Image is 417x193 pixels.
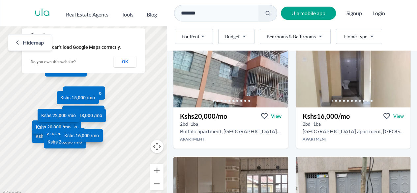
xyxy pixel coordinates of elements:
img: 2 bedroom Apartment for rent - Kshs 20,000/mo - in Donholm in Buffalo Court, Nairobi, Kenya, Nair... [173,43,288,108]
span: This page can't load Google Maps correctly. [30,45,121,50]
span: Kshs 22,000 /mo [41,113,76,119]
h5: 1 bathrooms [313,121,321,127]
button: Home Type [336,29,382,44]
a: Kshs 15,000 /mo [62,106,104,119]
button: Zoom out [150,177,164,190]
span: Kshs 19,500 /mo [67,90,102,96]
button: Real Estate Agents [66,8,108,18]
span: Bedrooms & Bathrooms [267,33,316,40]
h2: Tools [122,11,134,18]
h4: Apartment [173,137,288,142]
h3: Kshs 16,000 /mo [303,112,350,121]
a: Kshs 13,500 /mo [32,130,74,143]
span: Signup [346,7,362,20]
span: Budget [225,33,240,40]
span: Kshs 16,000 /mo [64,132,99,139]
a: Kshs 15,000 /mo [57,91,99,105]
a: Kshs 19,500 /mo [63,86,105,100]
span: Kshs 13,500 /mo [36,133,70,140]
span: Kshs 20,000 /mo [36,124,71,130]
button: Login [372,9,385,17]
a: Kshs16,000/moViewView property in detail2bd 1ba [GEOGRAPHIC_DATA] apartment, [GEOGRAPHIC_DATA], [... [296,108,411,149]
span: View [271,113,282,119]
h5: 2 bedrooms [180,121,188,127]
a: Kshs 20,000 /mo [43,128,85,141]
h4: Apartment [296,137,411,142]
a: Kshs 18,000 /mo [64,109,106,122]
button: Budget [218,29,254,44]
a: ula [35,7,50,19]
h2: Blog [147,11,157,18]
h2: 2 bedroom Apartment for rent in Donholm - Kshs 16,000/mo -Enric Farm Fresh, Nairobi, Kenya, Nairo... [303,127,404,135]
nav: Main [66,8,170,18]
a: Do you own this website? [31,60,76,64]
img: 2 bedroom Apartment for rent - Kshs 16,000/mo - in Donholm Enric Farm Fresh, Nairobi, Kenya, Nair... [296,43,411,108]
h3: Kshs 20,000 /mo [180,112,227,121]
span: Home Type [344,33,367,40]
button: Bedrooms & Bathrooms [260,29,331,44]
span: Hide map [23,39,44,47]
h5: 1 bathrooms [191,121,198,127]
span: Kshs 20,000 /mo [47,139,82,145]
a: Kshs 20,000 /mo [32,120,74,134]
span: View [393,113,404,119]
a: Ula mobile app [281,7,336,20]
button: Zoom in [150,164,164,177]
h5: 2 bedrooms [303,121,311,127]
span: For Rent [182,33,199,40]
a: Kshs 22,000 /mo [38,109,80,122]
a: Kshs20,000/moViewView property in detail2bd 1ba Buffalo apartment, [GEOGRAPHIC_DATA], [GEOGRAPHIC... [173,108,288,149]
span: Kshs 20,000 /mo [46,131,81,138]
button: OK [114,56,136,68]
span: Kshs 15,000 /mo [60,95,95,101]
h2: Real Estate Agents [66,11,108,18]
span: Kshs 18,000 /mo [68,112,102,119]
button: Tools [122,8,134,18]
a: Kshs 16,000 /mo [61,129,103,142]
button: For Rent [175,29,213,44]
a: Blog [147,8,157,18]
button: Map camera controls [150,140,164,153]
h2: 2 bedroom Apartment for rent in Donholm - Kshs 20,000/mo -Buffalo Court, Nairobi, Kenya, Nairobi ... [180,127,282,135]
a: Kshs 20,000 /mo [44,136,86,149]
